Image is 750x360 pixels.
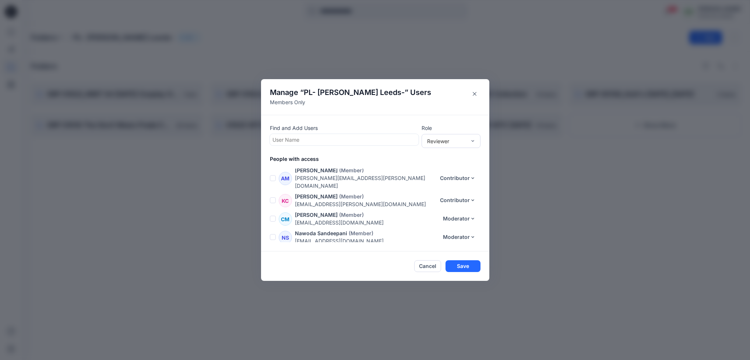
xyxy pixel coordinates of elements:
p: People with access [270,155,489,163]
p: Find and Add Users [270,124,419,132]
p: Members Only [270,98,431,106]
div: KC [279,194,292,207]
p: (Member) [339,193,364,200]
div: CM [279,212,292,226]
p: [PERSON_NAME] [295,211,338,219]
p: [EMAIL_ADDRESS][DOMAIN_NAME] [295,237,438,245]
div: NS [279,231,292,244]
p: (Member) [339,166,364,174]
p: [EMAIL_ADDRESS][PERSON_NAME][DOMAIN_NAME] [295,200,435,208]
p: [PERSON_NAME] [295,166,338,174]
p: Role [422,124,480,132]
button: Close [469,88,480,100]
button: Save [446,260,480,272]
button: Moderator [438,213,480,225]
button: Contributor [435,172,480,184]
div: AM [279,172,292,185]
p: [PERSON_NAME] [295,193,338,200]
div: Reviewer [427,137,466,145]
p: (Member) [349,229,373,237]
button: Moderator [438,231,480,243]
p: Nawoda Sandeepani [295,229,347,237]
button: Cancel [414,260,441,272]
p: [EMAIL_ADDRESS][DOMAIN_NAME] [295,219,438,226]
button: Contributor [435,194,480,206]
p: (Member) [339,211,364,219]
span: PL- [PERSON_NAME] Leeds- [304,88,405,97]
h4: Manage “ ” Users [270,88,431,97]
p: [PERSON_NAME][EMAIL_ADDRESS][PERSON_NAME][DOMAIN_NAME] [295,174,435,190]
